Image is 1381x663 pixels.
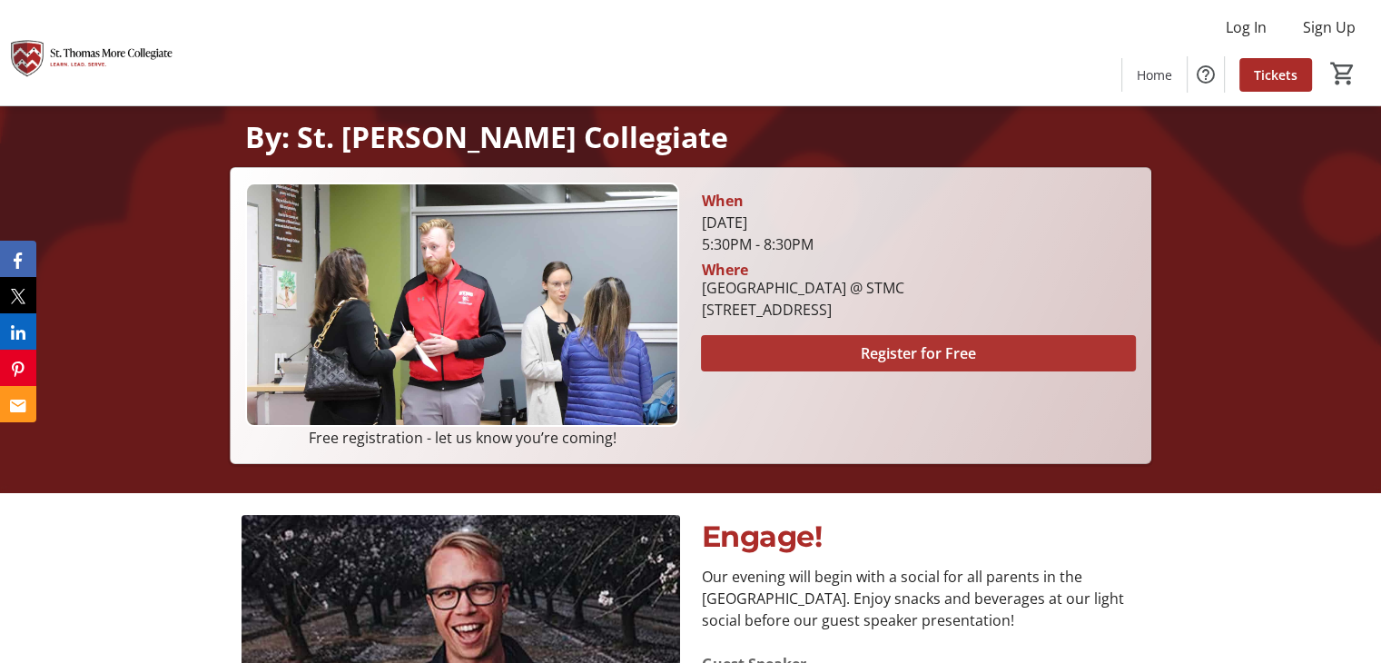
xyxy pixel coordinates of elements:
[1239,58,1312,92] a: Tickets
[1303,16,1356,38] span: Sign Up
[701,190,743,212] div: When
[702,515,1140,559] p: Engage!
[702,566,1140,631] p: Our evening will begin with a social for all parents in the [GEOGRAPHIC_DATA]. Enjoy snacks and b...
[1188,56,1224,93] button: Help
[245,427,679,449] p: Free registration - let us know you’re coming!
[701,262,747,277] div: Where
[1288,13,1370,42] button: Sign Up
[701,335,1135,371] button: Register for Free
[701,299,903,321] div: [STREET_ADDRESS]
[245,183,679,427] img: Campaign CTA Media Photo
[1137,65,1172,84] span: Home
[1211,13,1281,42] button: Log In
[1122,58,1187,92] a: Home
[701,277,903,299] div: [GEOGRAPHIC_DATA] @ STMC
[11,7,173,98] img: St. Thomas More Collegiate #2's Logo
[244,121,1136,153] p: By: St. [PERSON_NAME] Collegiate
[1254,65,1297,84] span: Tickets
[861,342,976,364] span: Register for Free
[1226,16,1267,38] span: Log In
[701,212,1135,255] div: [DATE] 5:30PM - 8:30PM
[1327,57,1359,90] button: Cart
